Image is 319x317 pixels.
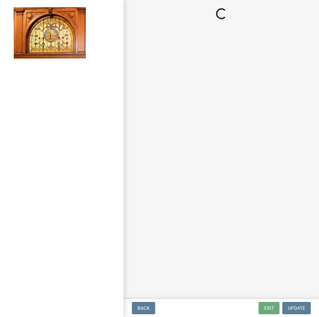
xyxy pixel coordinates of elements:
button: Update [282,302,311,314]
button: Back [132,302,155,314]
img: Jasper County, Indiana [14,7,86,59]
button: Exit [259,302,280,314]
span: Update [288,305,305,311]
span: Back [137,305,150,311]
